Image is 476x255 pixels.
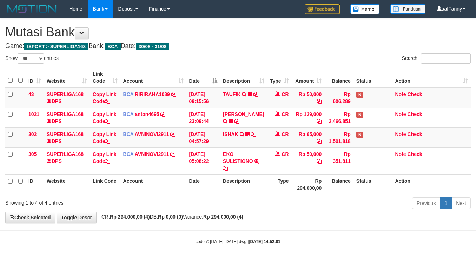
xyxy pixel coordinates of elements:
th: Balance [324,174,353,194]
select: Showentries [18,53,44,64]
span: Has Note [356,92,363,98]
input: Search: [421,53,471,64]
img: MOTION_logo.png [5,4,59,14]
a: [PERSON_NAME] [223,111,264,117]
td: Rp 2,466,851 [324,108,353,127]
th: Account: activate to sort column ascending [120,68,186,88]
td: Rp 65,000 [292,127,325,147]
a: Copy Link Code [93,91,117,104]
strong: Rp 294.000,00 (4) [203,214,243,220]
th: Amount: activate to sort column ascending [292,68,325,88]
th: Rp 294.000,00 [292,174,325,194]
a: Copy anton4695 to clipboard [160,111,165,117]
a: Note [395,111,406,117]
a: Copy Link Code [93,111,117,124]
a: Copy ISHAK to clipboard [251,131,256,137]
h4: Game: Bank: Date: [5,43,471,50]
th: Description: activate to sort column ascending [220,68,267,88]
a: SUPERLIGA168 [47,111,84,117]
span: 43 [28,91,34,97]
a: Check [407,91,422,97]
a: Copy AVNINOVI2911 to clipboard [170,131,175,137]
strong: Rp 0,00 (0) [158,214,183,220]
a: Copy SRI BASUKI to clipboard [234,118,239,124]
a: anton4695 [135,111,159,117]
a: Copy Rp 50,000 to clipboard [317,158,322,164]
th: Website: activate to sort column ascending [44,68,90,88]
td: [DATE] 23:09:44 [186,108,220,127]
a: Next [451,197,471,209]
span: 1021 [28,111,39,117]
strong: Rp 294.000,00 (4) [110,214,150,220]
th: Account [120,174,186,194]
span: BCA [105,43,120,50]
td: [DATE] 05:08:22 [186,147,220,174]
strong: [DATE] 14:52:01 [249,239,280,244]
a: Note [395,131,406,137]
span: CR [282,91,289,97]
a: Copy RIRIRAHA1089 to clipboard [171,91,176,97]
span: 30/08 - 31/08 [136,43,170,50]
th: Link Code [90,174,120,194]
th: ID [26,174,44,194]
td: Rp 50,000 [292,88,325,108]
a: Copy TAUFIK to clipboard [253,91,258,97]
a: AVNINOVI2911 [135,151,169,157]
td: Rp 606,289 [324,88,353,108]
a: Note [395,151,406,157]
div: Showing 1 to 4 of 4 entries [5,197,193,206]
td: DPS [44,147,90,174]
th: Date [186,174,220,194]
a: Check [407,131,422,137]
a: Previous [412,197,440,209]
span: CR [282,111,289,117]
img: Feedback.jpg [305,4,340,14]
a: Check [407,151,422,157]
span: 305 [28,151,37,157]
a: Note [395,91,406,97]
a: SUPERLIGA168 [47,91,84,97]
a: EKO SULISTIONO [223,151,253,164]
a: Copy Link Code [93,131,117,144]
span: BCA [123,151,134,157]
a: Check Selected [5,212,55,223]
td: Rp 50,000 [292,147,325,174]
span: 302 [28,131,37,137]
label: Show entries [5,53,59,64]
td: DPS [44,108,90,127]
small: code © [DATE]-[DATE] dwg | [196,239,280,244]
span: BCA [123,131,134,137]
span: Has Note [356,132,363,138]
h1: Mutasi Bank [5,25,471,39]
td: Rp 351,811 [324,147,353,174]
a: SUPERLIGA168 [47,131,84,137]
th: Status [353,68,392,88]
span: CR [282,151,289,157]
td: Rp 1,501,818 [324,127,353,147]
a: Copy Rp 65,000 to clipboard [317,138,322,144]
img: panduan.png [390,4,425,14]
a: RIRIRAHA1089 [135,91,170,97]
th: Balance [324,68,353,88]
img: Button%20Memo.svg [350,4,380,14]
td: [DATE] 09:15:56 [186,88,220,108]
th: Type: activate to sort column ascending [267,68,292,88]
a: 1 [440,197,452,209]
a: ISHAK [223,131,238,137]
th: Link Code: activate to sort column ascending [90,68,120,88]
th: Action: activate to sort column ascending [392,68,471,88]
a: SUPERLIGA168 [47,151,84,157]
th: Website [44,174,90,194]
label: Search: [402,53,471,64]
span: BCA [123,111,134,117]
td: DPS [44,88,90,108]
th: Type [267,174,292,194]
a: TAUFIK [223,91,240,97]
span: CR: DB: Variance: [98,214,243,220]
th: Description [220,174,267,194]
th: ID: activate to sort column ascending [26,68,44,88]
a: Copy Rp 50,000 to clipboard [317,98,322,104]
a: Check [407,111,422,117]
span: Has Note [356,112,363,118]
a: Toggle Descr [57,212,97,223]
